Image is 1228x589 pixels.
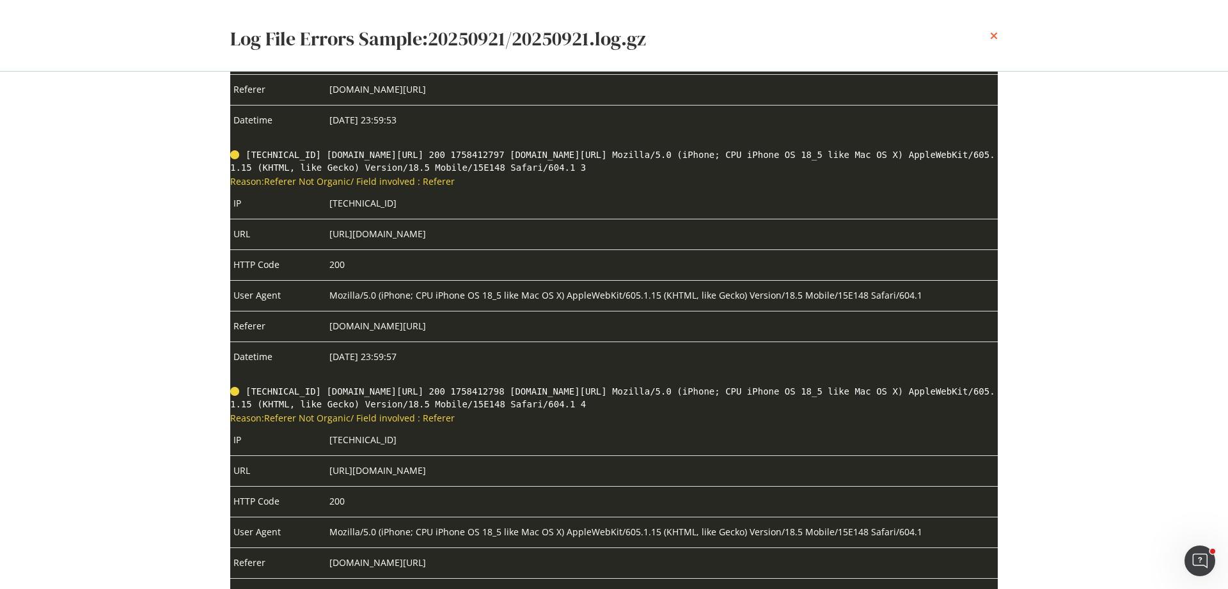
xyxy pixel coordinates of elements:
td: Referer [230,74,326,105]
span: [TECHNICAL_ID] [DOMAIN_NAME][URL] 200 1758412797 [DOMAIN_NAME][URL] Mozilla/5.0 (iPhone; CPU iPho... [230,150,995,173]
td: [DATE] 23:59:57 [326,342,998,372]
td: [TECHNICAL_ID] [326,425,998,455]
td: IP [230,188,326,219]
td: URL [230,219,326,249]
td: [TECHNICAL_ID] [326,188,998,219]
td: [URL][DOMAIN_NAME] [326,455,998,486]
td: [DOMAIN_NAME][URL] [326,547,998,578]
span: Reason: Referer Not Organic [230,412,350,424]
td: 200 [326,249,998,280]
td: [DATE] 23:59:53 [326,105,998,136]
td: URL [230,455,326,486]
span: Reason: Referer Not Organic [230,175,350,187]
div: times [990,15,998,56]
td: Datetime [230,342,326,372]
td: [DOMAIN_NAME][URL] [326,311,998,342]
td: Datetime [230,105,326,136]
td: 200 [326,486,998,517]
td: User Agent [230,517,326,547]
td: Mozilla/5.0 (iPhone; CPU iPhone OS 18_5 like Mac OS X) AppleWebKit/605.1.15 (KHTML, like Gecko) V... [326,280,998,311]
td: User Agent [230,280,326,311]
td: IP [230,425,326,455]
td: HTTP Code [230,249,326,280]
span: [TECHNICAL_ID] [DOMAIN_NAME][URL] 200 1758412798 [DOMAIN_NAME][URL] Mozilla/5.0 (iPhone; CPU iPho... [230,386,995,409]
td: [DOMAIN_NAME][URL] [326,74,998,105]
td: Mozilla/5.0 (iPhone; CPU iPhone OS 18_5 like Mac OS X) AppleWebKit/605.1.15 (KHTML, like Gecko) V... [326,517,998,547]
iframe: Intercom live chat [1185,546,1215,576]
td: [URL][DOMAIN_NAME] [326,219,998,249]
span: / Field involved : Referer [350,412,455,424]
td: HTTP Code [230,486,326,517]
h2: Log File Errors Sample: 20250921/20250921.log.gz [230,28,646,49]
span: / Field involved : Referer [350,175,455,187]
td: Referer [230,311,326,342]
td: Referer [230,547,326,578]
